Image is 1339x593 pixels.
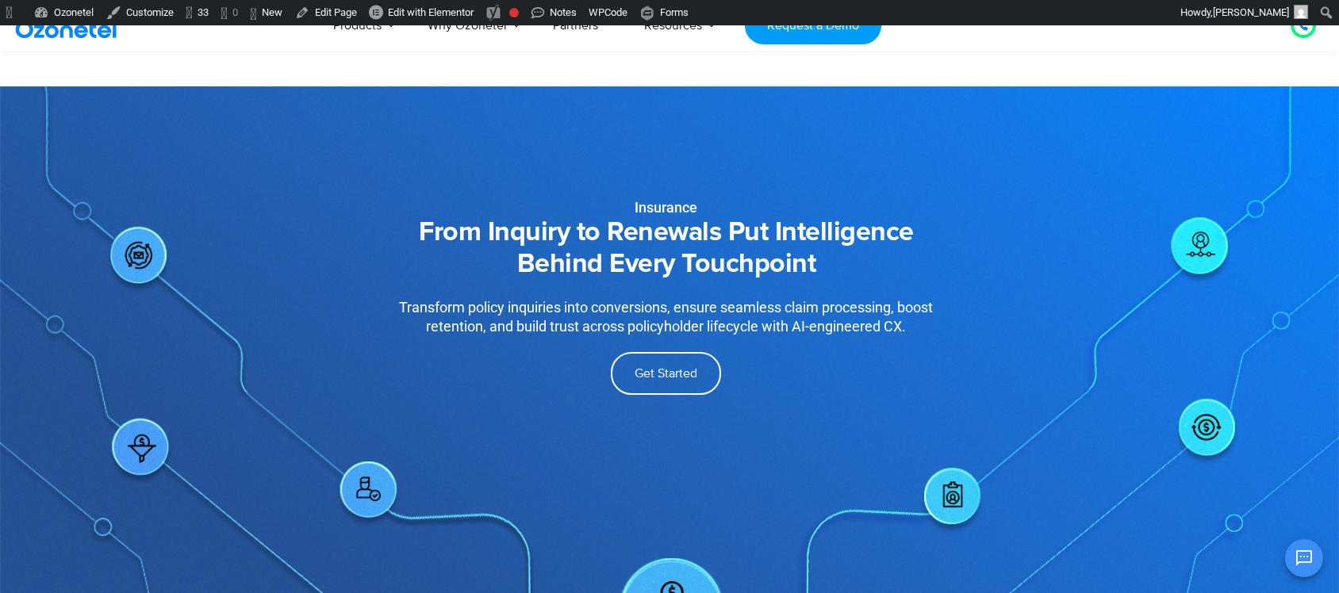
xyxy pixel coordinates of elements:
[1285,539,1323,577] button: Open chat
[1213,6,1289,18] span: [PERSON_NAME]
[635,367,697,380] span: Get Started
[388,6,474,18] span: Edit with Elementor
[336,217,996,281] h2: From Inquiry to Renewals Put Intelligence Behind Every Touchpoint
[611,352,721,395] a: Get Started
[336,201,996,215] div: Insurance
[376,298,957,336] div: Transform policy inquiries into conversions, ensure seamless claim processing, boost retention, a...
[509,8,519,17] div: Focus keyphrase not set
[745,7,881,44] a: Request a Demo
